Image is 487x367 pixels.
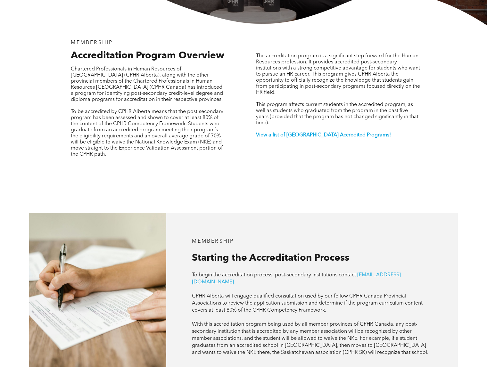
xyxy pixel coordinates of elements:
[192,294,423,313] span: CPHR Alberta will engage qualified consultation used by our fellow CPHR Canada Provincial Associa...
[71,51,224,61] span: Accreditation Program Overview
[71,109,223,157] span: To be accredited by CPHR Alberta means that the post-secondary program has been assessed and show...
[192,322,428,355] span: With this accreditation program being used by all member provinces of CPHR Canada, any post-secon...
[256,53,420,95] span: The accreditation program is a significant step forward for the Human Resources profession. It pr...
[71,67,223,102] span: Chartered Professionals in Human Resources of [GEOGRAPHIC_DATA] (CPHR Alberta), along with the ot...
[192,253,349,263] span: Starting the Accreditation Process
[192,239,234,244] span: MEMBERSHIP
[192,273,356,278] span: To begin the accreditation process, post-secondary institutions contact
[256,133,391,138] a: View a list of [GEOGRAPHIC_DATA] Accredited Programs!
[256,102,418,126] span: This program affects current students in the accredited program, as well as students who graduate...
[71,40,113,45] span: MEMBERSHIP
